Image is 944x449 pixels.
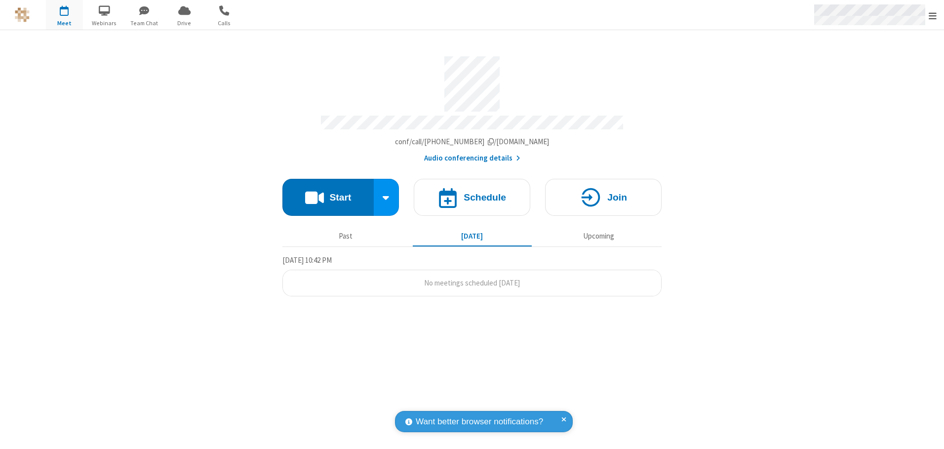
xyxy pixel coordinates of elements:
[15,7,30,22] img: QA Selenium DO NOT DELETE OR CHANGE
[424,278,520,287] span: No meetings scheduled [DATE]
[416,415,543,428] span: Want better browser notifications?
[607,193,627,202] h4: Join
[282,254,662,297] section: Today's Meetings
[329,193,351,202] h4: Start
[464,193,506,202] h4: Schedule
[206,19,243,28] span: Calls
[282,49,662,164] section: Account details
[424,153,520,164] button: Audio conferencing details
[413,227,532,245] button: [DATE]
[395,137,550,146] span: Copy my meeting room link
[286,227,405,245] button: Past
[374,179,399,216] div: Start conference options
[414,179,530,216] button: Schedule
[539,227,658,245] button: Upcoming
[545,179,662,216] button: Join
[282,255,332,265] span: [DATE] 10:42 PM
[395,136,550,148] button: Copy my meeting room linkCopy my meeting room link
[282,179,374,216] button: Start
[126,19,163,28] span: Team Chat
[166,19,203,28] span: Drive
[46,19,83,28] span: Meet
[86,19,123,28] span: Webinars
